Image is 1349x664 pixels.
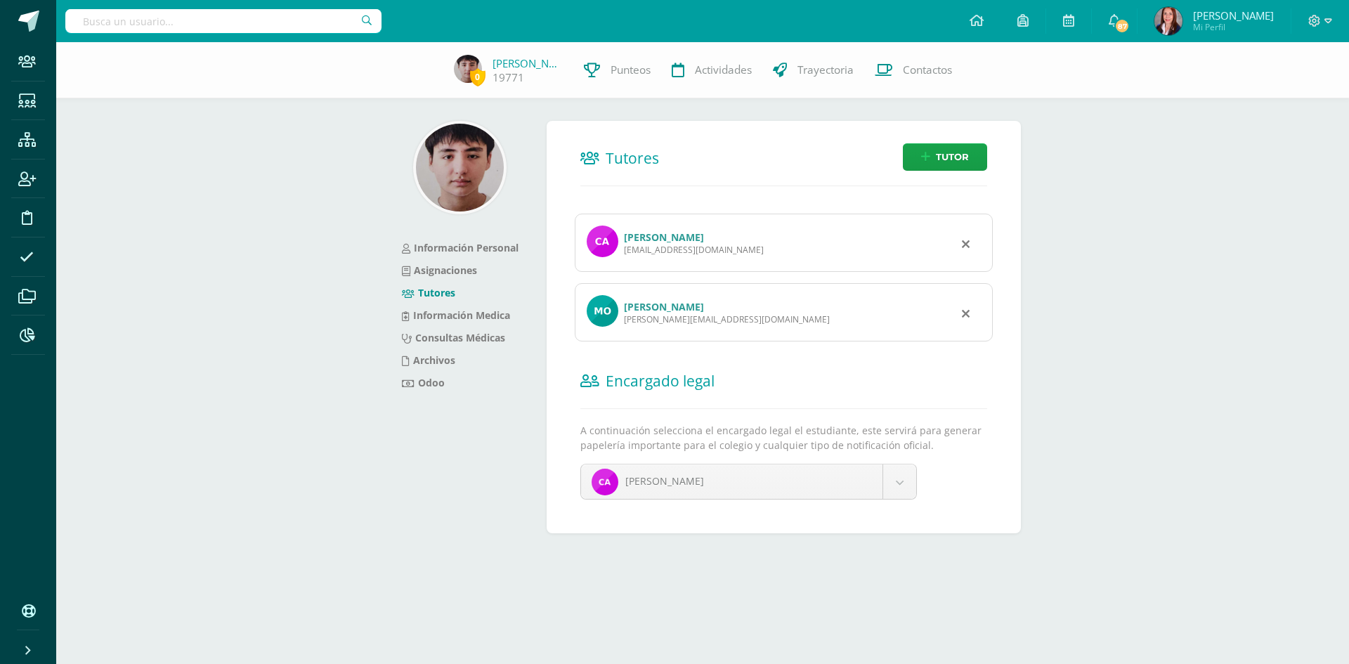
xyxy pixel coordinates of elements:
a: Odoo [402,376,445,389]
a: Asignaciones [402,263,477,277]
span: [PERSON_NAME] [625,474,704,488]
a: [PERSON_NAME] [581,464,917,499]
div: [PERSON_NAME][EMAIL_ADDRESS][DOMAIN_NAME] [624,313,830,325]
a: Archivos [402,353,455,367]
span: Tutor [936,144,969,170]
a: Información Personal [402,241,519,254]
div: [EMAIL_ADDRESS][DOMAIN_NAME] [624,244,764,256]
img: profile image [587,226,618,257]
span: Trayectoria [797,63,854,77]
img: bf329c2f857a627dae8b53f5a514abe6.png [454,55,482,83]
span: Punteos [611,63,651,77]
input: Busca un usuario... [65,9,382,33]
a: [PERSON_NAME] [493,56,563,70]
img: profile image [587,295,618,327]
a: Actividades [661,42,762,98]
span: 87 [1114,18,1130,34]
img: 8c26303f8eab759e271e462c761624be.png [592,469,618,495]
span: [PERSON_NAME] [1193,8,1274,22]
a: 19771 [493,70,524,85]
span: Actividades [695,63,752,77]
div: Remover [962,304,970,321]
a: Tutores [402,286,455,299]
a: Consultas Médicas [402,331,505,344]
span: Tutores [606,148,659,168]
a: [PERSON_NAME] [624,230,704,244]
a: Punteos [573,42,661,98]
div: Remover [962,235,970,252]
span: 0 [470,68,485,86]
span: Contactos [903,63,952,77]
span: Mi Perfil [1193,21,1274,33]
a: Contactos [864,42,963,98]
img: 5acb39ffe61b2ae5eb5c275c83e5b35d.png [416,124,504,211]
img: f519f5c71b4249acbc874d735f4f43e2.png [1154,7,1182,35]
p: A continuación selecciona el encargado legal el estudiante, este servirá para generar papelería i... [580,423,987,453]
span: Encargado legal [606,371,715,391]
a: Trayectoria [762,42,864,98]
a: Información Medica [402,308,510,322]
a: Tutor [903,143,987,171]
a: [PERSON_NAME] [624,300,704,313]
